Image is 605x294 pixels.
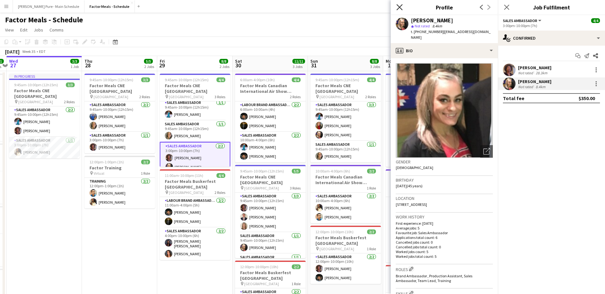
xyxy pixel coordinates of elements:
p: First experience: [DATE] [396,221,493,226]
app-card-role: Labour Brand Ambassadors1/14:00pm-8:00pm (4h)[PERSON_NAME] [386,249,456,270]
div: 10:00am-4:00pm (6h)2/2Factor Meals Canadian International Air Show [GEOGRAPHIC_DATA]1 RoleSales A... [310,165,381,223]
app-job-card: 9:45am-1:00am (15h15m) (Tue)5/5Factor Meals CNE [GEOGRAPHIC_DATA] [GEOGRAPHIC_DATA]2 RolesSales A... [386,74,456,167]
span: 2 Roles [139,94,150,99]
div: Confirmed [498,31,605,46]
img: Crew avatar or photo [396,63,493,158]
span: 4/4 [216,77,225,82]
h3: Profile [391,3,498,11]
h3: Factor Meals Canadian International Air Show [GEOGRAPHIC_DATA] [310,174,381,185]
h3: Factor Meals CNE [GEOGRAPHIC_DATA] [9,88,80,99]
div: 3 Jobs [370,64,380,69]
div: 3:00pm-10:00pm (7h) [503,23,600,28]
app-card-role: Sales Ambassador1/19:45am-10:00pm (12h15m)[PERSON_NAME] [160,99,230,121]
p: Applications total count: 6 [396,235,493,240]
div: 28.3km [534,71,549,75]
span: 3/3 [70,59,79,64]
app-job-card: 10:00am-8:00pm (10h)4/4Factor Meals Canadian International Air Show [GEOGRAPHIC_DATA]3 RolesSales... [386,169,456,263]
span: 3/3 [66,82,75,87]
a: Jobs [31,26,46,34]
span: 5/5 [144,59,153,64]
h3: Factor Meals Buskerfest [GEOGRAPHIC_DATA] [386,274,456,286]
span: 11:00am-10:00pm (11h) [165,173,203,178]
p: Favourite job: Sales Ambassador [396,230,493,235]
span: | [EMAIL_ADDRESS][DOMAIN_NAME] [411,29,491,40]
span: [STREET_ADDRESS] [396,202,427,207]
app-card-role: Sales Ambassador3/39:45am-10:00pm (12h15m)[PERSON_NAME][PERSON_NAME][PERSON_NAME] [310,101,381,141]
span: 12:00pm-10:00pm (10h) [315,229,354,234]
app-job-card: 11:00am-10:00pm (11h)4/4Factor Meals Buskerfest [GEOGRAPHIC_DATA] [GEOGRAPHIC_DATA]2 RolesLabour ... [160,169,230,260]
app-card-role: Sales Ambassador1/19:45am-10:00pm (12h15m)[PERSON_NAME] [235,232,306,254]
a: Edit [18,26,30,34]
span: 2 Roles [215,190,225,195]
span: 2/2 [367,229,376,234]
span: 2 Roles [365,94,376,99]
span: 1 [385,62,394,69]
p: Average jobs: 5 [396,226,493,230]
span: 31 [309,62,318,69]
span: 1 Role [291,281,301,286]
span: 2/2 [367,169,376,173]
button: Sales Ambassador [503,18,542,23]
div: 2 Jobs [144,64,154,69]
span: Edit [20,27,27,33]
span: 5/5 [292,169,301,173]
div: [PERSON_NAME] [518,65,551,71]
span: [GEOGRAPHIC_DATA] [320,94,354,99]
app-card-role: Sales Ambassador2/210:00am-4:00pm (6h)[PERSON_NAME][PERSON_NAME] [235,132,306,162]
span: [DEMOGRAPHIC_DATA] [396,165,433,170]
span: [GEOGRAPHIC_DATA] [94,94,128,99]
span: 8/8 [219,59,228,64]
div: $350.00 [579,95,595,101]
h3: Factor Meals CNE [GEOGRAPHIC_DATA] [84,83,155,94]
p: Cancelled jobs total count: 0 [396,245,493,249]
div: 9:45am-10:00pm (12h15m)4/4Factor Meals CNE [GEOGRAPHIC_DATA] [GEOGRAPHIC_DATA]2 RolesSales Ambass... [310,74,381,162]
span: Brand Ambassador , Production Assistant, Sales Ambassador, Team Lead, Training [396,274,472,283]
div: [PERSON_NAME] [518,79,551,84]
span: 2/2 [292,264,301,269]
span: 12:00pm-10:00pm (10h) [240,264,278,269]
span: [DATE] (45 years) [396,184,423,188]
span: 1 Role [367,246,376,251]
app-card-role: Sales Ambassador3/39:45am-10:00pm (12h15m)[PERSON_NAME][PERSON_NAME][PERSON_NAME] [235,193,306,232]
app-card-role: Sales Ambassador2/24:00pm-10:00pm (6h)[PERSON_NAME] [PERSON_NAME][PERSON_NAME] [160,228,230,260]
app-card-role: Sales Ambassador2/29:45am-10:00pm (12h15m)[PERSON_NAME][PERSON_NAME] [84,101,155,132]
h3: Factor Meals CNE [GEOGRAPHIC_DATA] [310,83,381,94]
h3: Factor Meals Canadian International Air Show [GEOGRAPHIC_DATA] [235,83,306,94]
h3: Work history [396,214,493,220]
span: 9:45am-10:00pm (12h15m) [89,77,133,82]
app-job-card: 9:45am-10:00pm (12h15m)5/5Factor Meals CNE [GEOGRAPHIC_DATA] [GEOGRAPHIC_DATA]3 RolesSales Ambass... [235,165,306,258]
span: 1 Role [367,186,376,190]
app-job-card: 9:45am-10:00pm (12h15m)3/3Factor Meals CNE [GEOGRAPHIC_DATA] [GEOGRAPHIC_DATA]2 RolesSales Ambass... [84,74,155,153]
span: [GEOGRAPHIC_DATA] [169,94,204,99]
app-job-card: 9:45am-10:00pm (12h15m)4/4Factor Meals CNE [GEOGRAPHIC_DATA] [GEOGRAPHIC_DATA]3 RolesSales Ambass... [160,74,230,167]
span: 1 Role [141,171,150,176]
h3: Job Fulfilment [498,3,605,11]
h3: Factor Training [84,165,155,171]
span: [GEOGRAPHIC_DATA] [320,246,354,251]
app-job-card: 6:00am-4:00pm (10h)4/4Factor Meals Canadian International Air Show [GEOGRAPHIC_DATA]2 RolesLabour... [235,74,306,162]
p: Worked jobs total count: 5 [396,254,493,259]
app-card-role: Sales Ambassador2/212:00pm-10:00pm (10h)[PERSON_NAME][PERSON_NAME] [310,253,381,284]
div: In progress [9,74,80,79]
span: Wed [9,58,18,64]
div: Open photos pop-in [480,145,493,158]
span: [GEOGRAPHIC_DATA] [18,99,53,104]
p: Cancelled jobs count: 0 [396,240,493,245]
div: EDT [39,49,46,54]
p: Worked jobs count: 5 [396,249,493,254]
app-card-role: Sales Ambassador1/19:45am-10:00pm (12h15m)[PERSON_NAME] [160,121,230,142]
h3: Location [396,195,493,201]
span: 9:45am-10:00pm (12h15m) [315,77,359,82]
button: [PERSON_NAME] Pure - Main Schedule [13,0,84,13]
span: Not rated [415,24,430,28]
span: 3 Roles [290,186,301,190]
app-card-role: Sales Ambassador4/49:45am-9:00pm (11h15m)[PERSON_NAME][PERSON_NAME][PERSON_NAME][PERSON_NAME] [386,101,456,150]
div: 12:00pm-1:00pm (1h)2/2Factor Training Virtual1 RoleTraining2/212:00pm-1:00pm (1h)[PERSON_NAME][PE... [84,156,155,208]
div: 8.4km [534,84,547,89]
